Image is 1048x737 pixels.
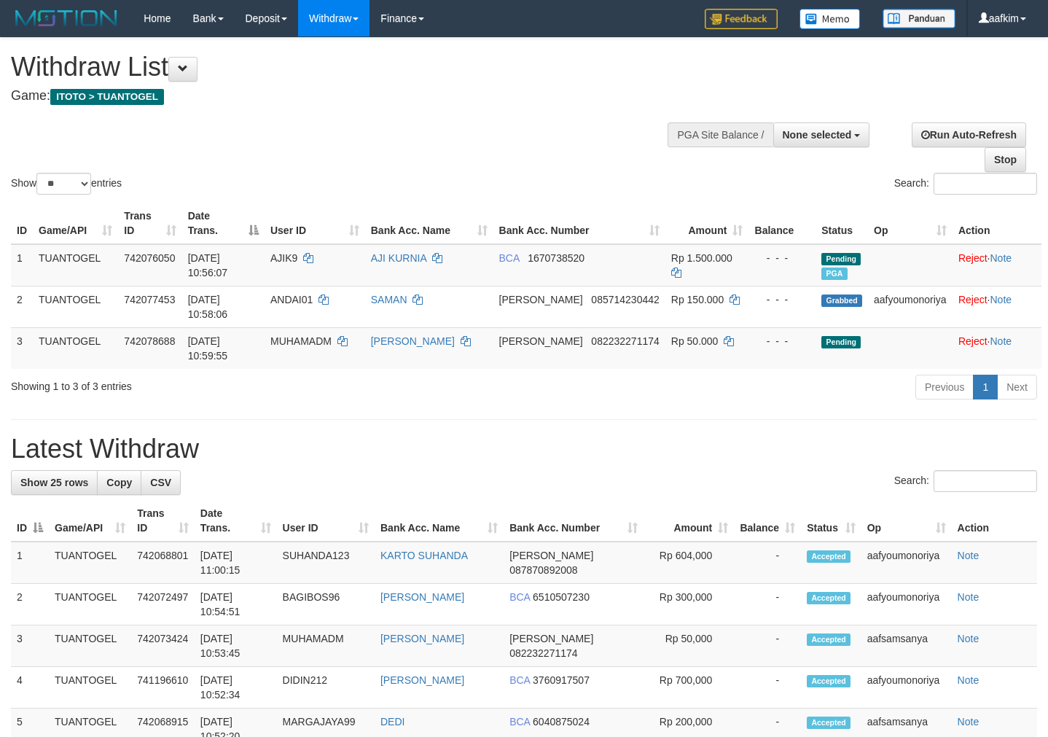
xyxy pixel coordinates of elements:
[36,173,91,195] select: Showentries
[277,584,375,625] td: BAGIBOS96
[195,584,277,625] td: [DATE] 10:54:51
[270,294,313,305] span: ANDAI01
[644,625,734,667] td: Rp 50,000
[958,294,988,305] a: Reject
[807,717,850,729] span: Accepted
[591,294,659,305] span: Copy 085714230442 to clipboard
[97,470,141,495] a: Copy
[380,633,464,644] a: [PERSON_NAME]
[958,550,979,561] a: Note
[509,591,530,603] span: BCA
[533,674,590,686] span: Copy 3760917507 to clipboard
[894,173,1037,195] label: Search:
[33,203,118,244] th: Game/API: activate to sort column ascending
[533,716,590,728] span: Copy 6040875024 to clipboard
[953,286,1041,327] td: ·
[861,625,952,667] td: aafsamsanya
[106,477,132,488] span: Copy
[861,667,952,709] td: aafyoumonoriya
[150,477,171,488] span: CSV
[11,542,49,584] td: 1
[509,564,577,576] span: Copy 087870892008 to clipboard
[509,674,530,686] span: BCA
[509,633,593,644] span: [PERSON_NAME]
[915,375,974,399] a: Previous
[509,647,577,659] span: Copy 082232271174 to clipboard
[499,335,583,347] span: [PERSON_NAME]
[499,252,520,264] span: BCA
[33,244,118,286] td: TUANTOGEL
[671,335,719,347] span: Rp 50.000
[277,500,375,542] th: User ID: activate to sort column ascending
[861,542,952,584] td: aafyoumonoriya
[380,591,464,603] a: [PERSON_NAME]
[883,9,955,28] img: panduan.png
[182,203,265,244] th: Date Trans.: activate to sort column descending
[124,335,175,347] span: 742078688
[807,550,850,563] span: Accepted
[131,500,195,542] th: Trans ID: activate to sort column ascending
[644,542,734,584] td: Rp 604,000
[821,268,847,280] span: Marked by aafGavi
[11,625,49,667] td: 3
[265,203,365,244] th: User ID: activate to sort column ascending
[11,203,33,244] th: ID
[799,9,861,29] img: Button%20Memo.svg
[11,500,49,542] th: ID: activate to sort column descending
[958,674,979,686] a: Note
[11,244,33,286] td: 1
[644,500,734,542] th: Amount: activate to sort column ascending
[668,122,773,147] div: PGA Site Balance /
[528,252,584,264] span: Copy 1670738520 to clipboard
[754,251,810,265] div: - - -
[868,203,953,244] th: Op: activate to sort column ascending
[49,584,131,625] td: TUANTOGEL
[124,252,175,264] span: 742076050
[821,253,861,265] span: Pending
[734,667,801,709] td: -
[894,470,1037,492] label: Search:
[953,244,1041,286] td: ·
[11,667,49,709] td: 4
[195,625,277,667] td: [DATE] 10:53:45
[861,584,952,625] td: aafyoumonoriya
[188,252,228,278] span: [DATE] 10:56:07
[380,674,464,686] a: [PERSON_NAME]
[124,294,175,305] span: 742077453
[131,667,195,709] td: 741196610
[11,52,684,82] h1: Withdraw List
[11,173,122,195] label: Show entries
[671,252,732,264] span: Rp 1.500.000
[11,286,33,327] td: 2
[958,252,988,264] a: Reject
[816,203,868,244] th: Status
[131,625,195,667] td: 742073424
[118,203,181,244] th: Trans ID: activate to sort column ascending
[195,542,277,584] td: [DATE] 11:00:15
[934,173,1037,195] input: Search:
[509,550,593,561] span: [PERSON_NAME]
[821,295,862,307] span: Grabbed
[868,286,953,327] td: aafyoumonoriya
[644,667,734,709] td: Rp 700,000
[195,667,277,709] td: [DATE] 10:52:34
[801,500,861,542] th: Status: activate to sort column ascending
[958,335,988,347] a: Reject
[958,633,979,644] a: Note
[11,470,98,495] a: Show 25 rows
[671,294,724,305] span: Rp 150.000
[644,584,734,625] td: Rp 300,000
[952,500,1037,542] th: Action
[49,500,131,542] th: Game/API: activate to sort column ascending
[821,336,861,348] span: Pending
[509,716,530,728] span: BCA
[734,542,801,584] td: -
[365,203,493,244] th: Bank Acc. Name: activate to sort column ascending
[371,335,455,347] a: [PERSON_NAME]
[277,625,375,667] td: MUHAMADM
[990,294,1012,305] a: Note
[734,584,801,625] td: -
[861,500,952,542] th: Op: activate to sort column ascending
[11,89,684,104] h4: Game:
[493,203,665,244] th: Bank Acc. Number: activate to sort column ascending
